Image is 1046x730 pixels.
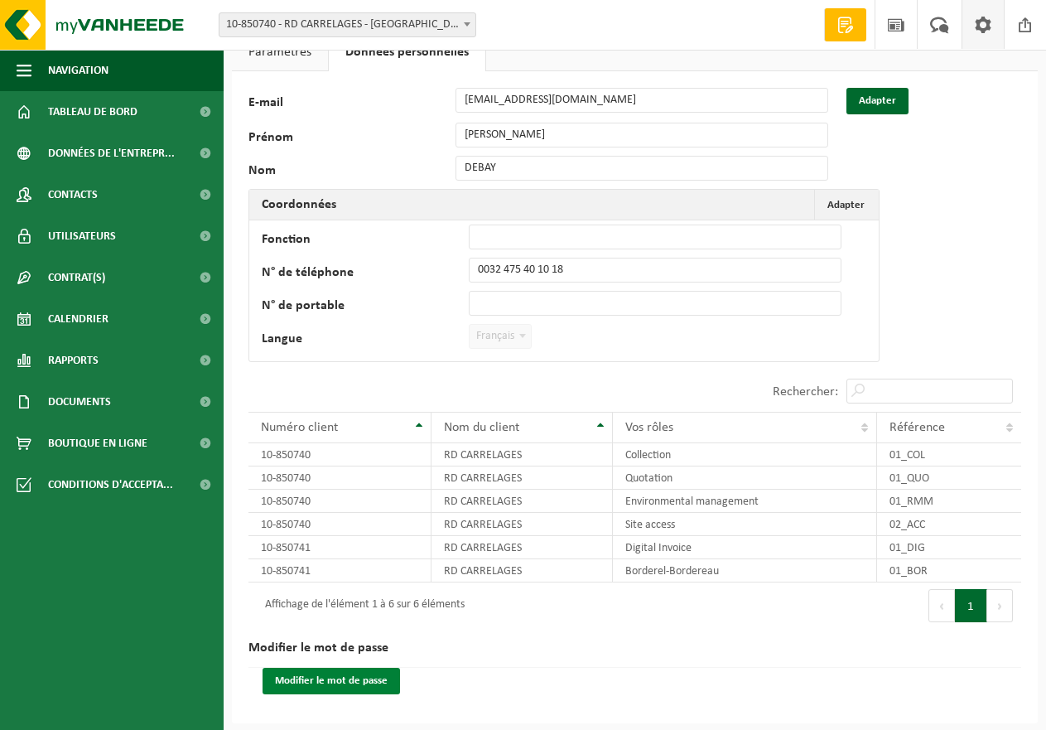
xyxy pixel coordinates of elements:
td: RD CARRELAGES [431,490,613,513]
td: 10-850740 [248,467,431,490]
span: Calendrier [48,298,108,340]
td: RD CARRELAGES [431,443,613,467]
td: Collection [613,443,877,467]
td: 01_BOR [877,559,1021,583]
button: Adapter [814,190,877,220]
button: Adapter [846,88,909,114]
label: N° de téléphone [262,266,469,283]
td: Site access [613,513,877,536]
td: 02_ACC [877,513,1021,536]
span: Rapports [48,340,99,381]
span: 10-850740 - RD CARRELAGES - SAINT-GHISLAIN [219,13,475,36]
span: Nom du client [444,421,519,434]
label: Fonction [262,233,469,249]
td: 10-850740 [248,443,431,467]
button: 1 [955,589,987,622]
td: 01_COL [877,443,1021,467]
td: 10-850740 [248,513,431,536]
td: 01_QUO [877,467,1021,490]
span: Contacts [48,174,98,215]
td: 10-850741 [248,536,431,559]
td: RD CARRELAGES [431,559,613,583]
td: Quotation [613,467,877,490]
span: Boutique en ligne [48,423,147,464]
span: Contrat(s) [48,257,105,298]
span: Référence [889,421,945,434]
td: 10-850741 [248,559,431,583]
label: Nom [248,164,456,181]
td: 01_DIG [877,536,1021,559]
td: RD CARRELAGES [431,536,613,559]
input: E-mail [456,88,828,113]
label: Rechercher: [773,385,838,399]
span: Adapter [827,200,865,210]
label: Prénom [248,131,456,147]
td: RD CARRELAGES [431,467,613,490]
td: 10-850740 [248,490,431,513]
label: Langue [262,332,469,349]
h2: Modifier le mot de passe [248,629,1021,668]
td: Environmental management [613,490,877,513]
button: Next [987,589,1013,622]
span: Tableau de bord [48,91,137,133]
td: 01_RMM [877,490,1021,513]
h2: Coordonnées [249,190,349,220]
span: Navigation [48,50,108,91]
span: Données de l'entrepr... [48,133,175,174]
span: Conditions d'accepta... [48,464,173,505]
button: Modifier le mot de passe [263,668,400,694]
button: Previous [928,589,955,622]
td: Borderel-Bordereau [613,559,877,583]
span: 10-850740 - RD CARRELAGES - SAINT-GHISLAIN [219,12,476,37]
span: Français [470,325,531,348]
span: Vos rôles [625,421,673,434]
span: Documents [48,381,111,423]
label: E-mail [248,96,456,114]
span: Utilisateurs [48,215,116,257]
span: Français [469,324,532,349]
a: Données personnelles [329,33,485,71]
div: Affichage de l'élément 1 à 6 sur 6 éléments [257,591,465,621]
span: Numéro client [261,421,338,434]
td: Digital Invoice [613,536,877,559]
td: RD CARRELAGES [431,513,613,536]
a: Paramètres [232,33,328,71]
label: N° de portable [262,299,469,316]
